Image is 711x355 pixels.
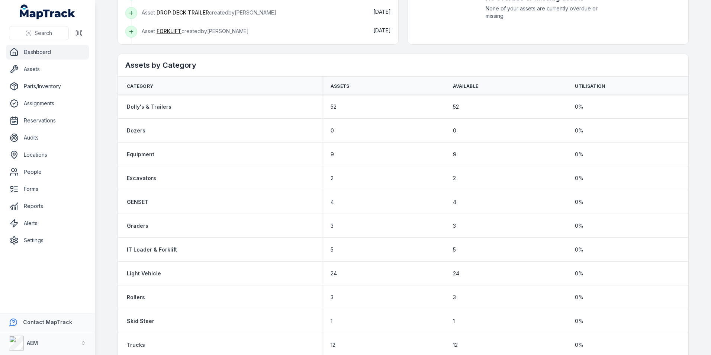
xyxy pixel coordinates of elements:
[486,5,611,20] span: None of your assets are currently overdue or missing.
[453,103,459,111] span: 52
[6,233,89,248] a: Settings
[331,294,334,301] span: 3
[453,127,456,134] span: 0
[331,246,334,253] span: 5
[575,198,583,206] span: 0 %
[331,83,350,89] span: Assets
[453,294,456,301] span: 3
[575,103,583,111] span: 0 %
[331,341,335,349] span: 12
[575,83,605,89] span: Utilisation
[127,246,177,253] a: IT Loader & Forklift
[331,127,334,134] span: 0
[331,175,334,182] span: 2
[6,45,89,60] a: Dashboard
[127,198,148,206] a: GENSET
[127,127,145,134] a: Dozers
[6,199,89,214] a: Reports
[575,317,583,325] span: 0 %
[373,9,391,15] span: [DATE]
[331,270,337,277] span: 24
[127,294,145,301] a: Rollers
[575,341,583,349] span: 0 %
[142,28,249,34] span: Asset created by [PERSON_NAME]
[453,317,455,325] span: 1
[575,151,583,158] span: 0 %
[6,79,89,94] a: Parts/Inventory
[127,270,161,277] a: Light Vehicle
[575,270,583,277] span: 0 %
[6,96,89,111] a: Assignments
[142,9,276,16] span: Asset created by [PERSON_NAME]
[373,27,391,33] span: [DATE]
[157,9,209,16] a: DROP DECK TRAILER
[6,147,89,162] a: Locations
[453,198,456,206] span: 4
[331,103,337,111] span: 52
[9,26,69,40] button: Search
[6,113,89,128] a: Reservations
[6,182,89,196] a: Forms
[331,317,332,325] span: 1
[575,127,583,134] span: 0 %
[575,222,583,230] span: 0 %
[331,222,334,230] span: 3
[373,27,391,33] time: 20/08/2025, 10:08:45 am
[127,83,153,89] span: Category
[127,103,171,111] a: Dolly's & Trailers
[453,270,459,277] span: 24
[373,9,391,15] time: 20/08/2025, 10:08:45 am
[453,151,456,158] span: 9
[6,164,89,179] a: People
[127,341,145,349] a: Trucks
[23,319,72,325] strong: Contact MapTrack
[575,294,583,301] span: 0 %
[127,151,154,158] a: Equipment
[27,340,38,346] strong: AEM
[453,246,456,253] span: 5
[575,175,583,182] span: 0 %
[127,175,156,182] a: Excavators
[6,62,89,77] a: Assets
[127,317,154,325] a: Skid Steer
[6,130,89,145] a: Audits
[157,28,181,35] a: FORKLIFT
[125,60,681,70] h2: Assets by Category
[453,222,456,230] span: 3
[453,341,458,349] span: 12
[127,222,148,230] a: Graders
[20,4,75,19] a: MapTrack
[575,246,583,253] span: 0 %
[6,216,89,231] a: Alerts
[453,83,479,89] span: Available
[331,151,334,158] span: 9
[35,29,52,37] span: Search
[453,175,456,182] span: 2
[331,198,334,206] span: 4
